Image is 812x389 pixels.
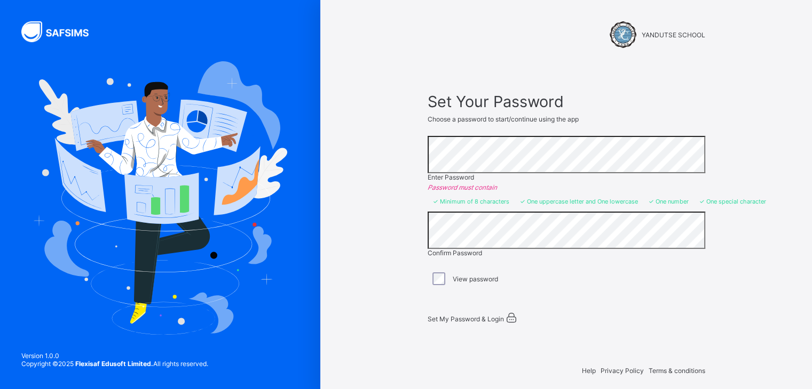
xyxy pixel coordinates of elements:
[75,360,153,368] strong: Flexisaf Edusoft Limited.
[433,198,509,205] li: Minimum of 8 characters
[699,198,766,205] li: One special character
[453,275,498,283] label: View password
[642,31,705,39] span: YANDUTSE SCHOOL
[582,367,596,375] span: Help
[21,360,208,368] span: Copyright © 2025 All rights reserved.
[21,352,208,360] span: Version 1.0.0
[649,198,689,205] li: One number
[428,315,504,323] span: Set My Password & Login
[601,367,644,375] span: Privacy Policy
[428,183,705,191] em: Password must contain
[428,173,474,181] span: Enter Password
[610,21,636,48] img: YANDUTSE SCHOOL
[428,249,482,257] span: Confirm Password
[33,61,287,334] img: Hero Image
[649,367,705,375] span: Terms & conditions
[520,198,638,205] li: One uppercase letter and One lowercase
[428,115,579,123] span: Choose a password to start/continue using the app
[21,21,101,42] img: SAFSIMS Logo
[428,92,705,111] span: Set Your Password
